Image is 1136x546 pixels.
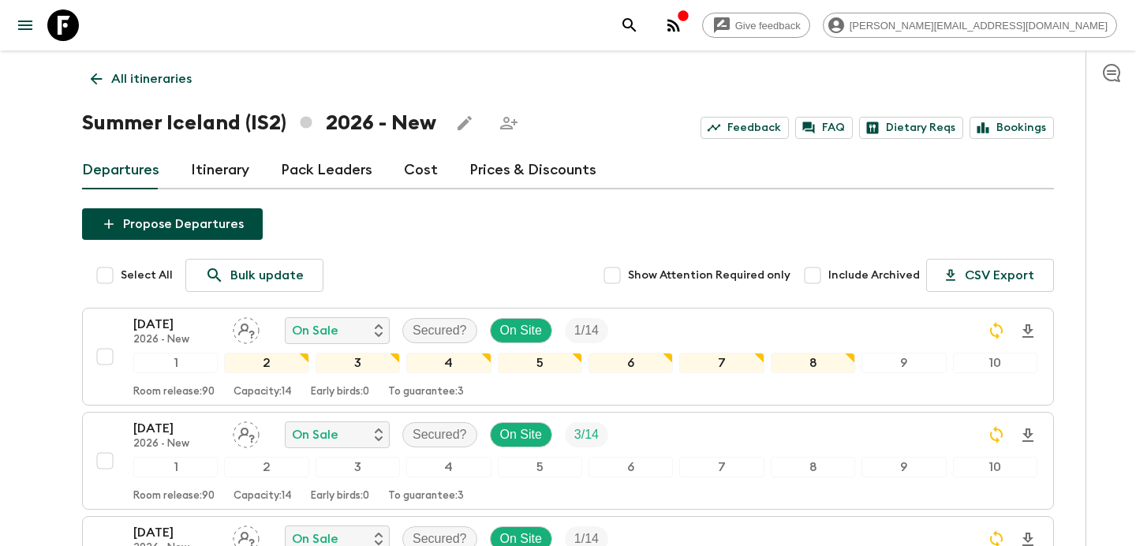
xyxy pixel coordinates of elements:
[133,457,218,477] div: 1
[861,353,946,373] div: 9
[82,308,1054,406] button: [DATE]2026 - NewAssign pack leaderOn SaleSecured?On SiteTrip Fill12345678910Room release:90Capaci...
[292,425,338,444] p: On Sale
[490,318,552,343] div: On Site
[628,267,790,283] span: Show Attention Required only
[388,386,464,398] p: To guarantee: 3
[565,422,608,447] div: Trip Fill
[926,259,1054,292] button: CSV Export
[388,490,464,503] p: To guarantee: 3
[234,386,292,398] p: Capacity: 14
[987,321,1006,340] svg: Sync Required - Changes detected
[861,457,946,477] div: 9
[404,151,438,189] a: Cost
[121,267,173,283] span: Select All
[953,353,1037,373] div: 10
[449,107,480,139] button: Edit this itinerary
[402,422,477,447] div: Secured?
[224,457,308,477] div: 2
[1018,426,1037,445] svg: Download Onboarding
[702,13,810,38] a: Give feedback
[292,321,338,340] p: On Sale
[498,353,582,373] div: 5
[234,490,292,503] p: Capacity: 14
[970,117,1054,139] a: Bookings
[133,419,220,438] p: [DATE]
[987,425,1006,444] svg: Sync Required - Changes detected
[406,457,491,477] div: 4
[771,457,855,477] div: 8
[413,321,467,340] p: Secured?
[311,386,369,398] p: Early birds: 0
[224,353,308,373] div: 2
[1018,322,1037,341] svg: Download Onboarding
[133,438,220,451] p: 2026 - New
[679,457,764,477] div: 7
[701,117,789,139] a: Feedback
[795,117,853,139] a: FAQ
[233,322,260,335] span: Assign pack leader
[233,426,260,439] span: Assign pack leader
[953,457,1037,477] div: 10
[82,151,159,189] a: Departures
[316,457,400,477] div: 3
[82,208,263,240] button: Propose Departures
[828,267,920,283] span: Include Archived
[133,490,215,503] p: Room release: 90
[679,353,764,373] div: 7
[316,353,400,373] div: 3
[82,107,436,139] h1: Summer Iceland (IS2) 2026 - New
[9,9,41,41] button: menu
[133,334,220,346] p: 2026 - New
[233,530,260,543] span: Assign pack leader
[500,425,542,444] p: On Site
[82,412,1054,510] button: [DATE]2026 - NewAssign pack leaderOn SaleSecured?On SiteTrip Fill12345678910Room release:90Capaci...
[413,425,467,444] p: Secured?
[565,318,608,343] div: Trip Fill
[133,315,220,334] p: [DATE]
[498,457,582,477] div: 5
[185,259,323,292] a: Bulk update
[727,20,809,32] span: Give feedback
[493,107,525,139] span: Share this itinerary
[191,151,249,189] a: Itinerary
[133,386,215,398] p: Room release: 90
[469,151,596,189] a: Prices & Discounts
[859,117,963,139] a: Dietary Reqs
[281,151,372,189] a: Pack Leaders
[230,266,304,285] p: Bulk update
[574,425,599,444] p: 3 / 14
[311,490,369,503] p: Early birds: 0
[133,353,218,373] div: 1
[771,353,855,373] div: 8
[841,20,1116,32] span: [PERSON_NAME][EMAIL_ADDRESS][DOMAIN_NAME]
[402,318,477,343] div: Secured?
[614,9,645,41] button: search adventures
[574,321,599,340] p: 1 / 14
[406,353,491,373] div: 4
[500,321,542,340] p: On Site
[133,523,220,542] p: [DATE]
[589,457,673,477] div: 6
[823,13,1117,38] div: [PERSON_NAME][EMAIL_ADDRESS][DOMAIN_NAME]
[111,69,192,88] p: All itineraries
[82,63,200,95] a: All itineraries
[589,353,673,373] div: 6
[490,422,552,447] div: On Site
